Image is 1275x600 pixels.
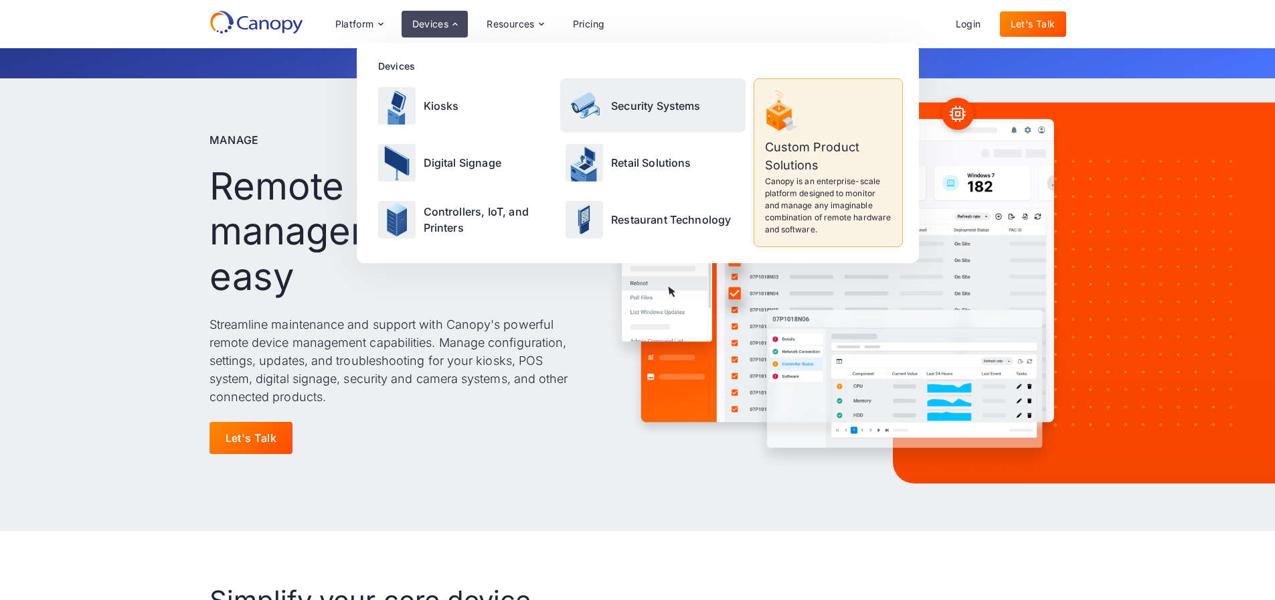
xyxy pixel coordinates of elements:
a: Kiosks [373,78,558,133]
a: Digital Signage [373,135,558,190]
h1: Remote device management made easy [209,164,578,299]
p: Streamline maintenance and support with Canopy's powerful remote device management capabilities. ... [209,315,578,406]
p: Kiosks [424,98,459,114]
a: Security Systems [560,78,746,133]
div: Platform [335,19,374,29]
a: Let's Talk [209,422,293,454]
p: Get [310,56,966,70]
p: Digital Signage [424,155,501,171]
div: Resources [476,11,554,37]
p: Custom Product Solutions [765,138,891,174]
a: Custom Product SolutionsCanopy is an enterprise-scale platform designed to monitor and manage any... [754,78,903,247]
p: Retail Solutions [611,155,691,171]
div: Platform [325,11,394,37]
div: Devices [412,19,449,29]
p: Security Systems [611,98,701,114]
a: Pricing [562,11,616,37]
div: Devices [402,11,469,37]
a: Restaurant Technology [560,193,746,247]
p: Controllers, IoT, and Printers [424,204,553,236]
a: Retail Solutions [560,135,746,190]
p: Manage [209,132,260,148]
a: Controllers, IoT, and Printers [373,193,558,247]
a: Let's Talk [1000,11,1066,37]
p: Restaurant Technology [611,212,731,228]
nav: Devices [357,43,919,263]
div: Devices [378,59,903,73]
div: Resources [487,19,535,29]
p: Canopy is an enterprise-scale platform designed to monitor and manage any imaginable combination ... [765,175,891,236]
a: Login [945,11,992,37]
